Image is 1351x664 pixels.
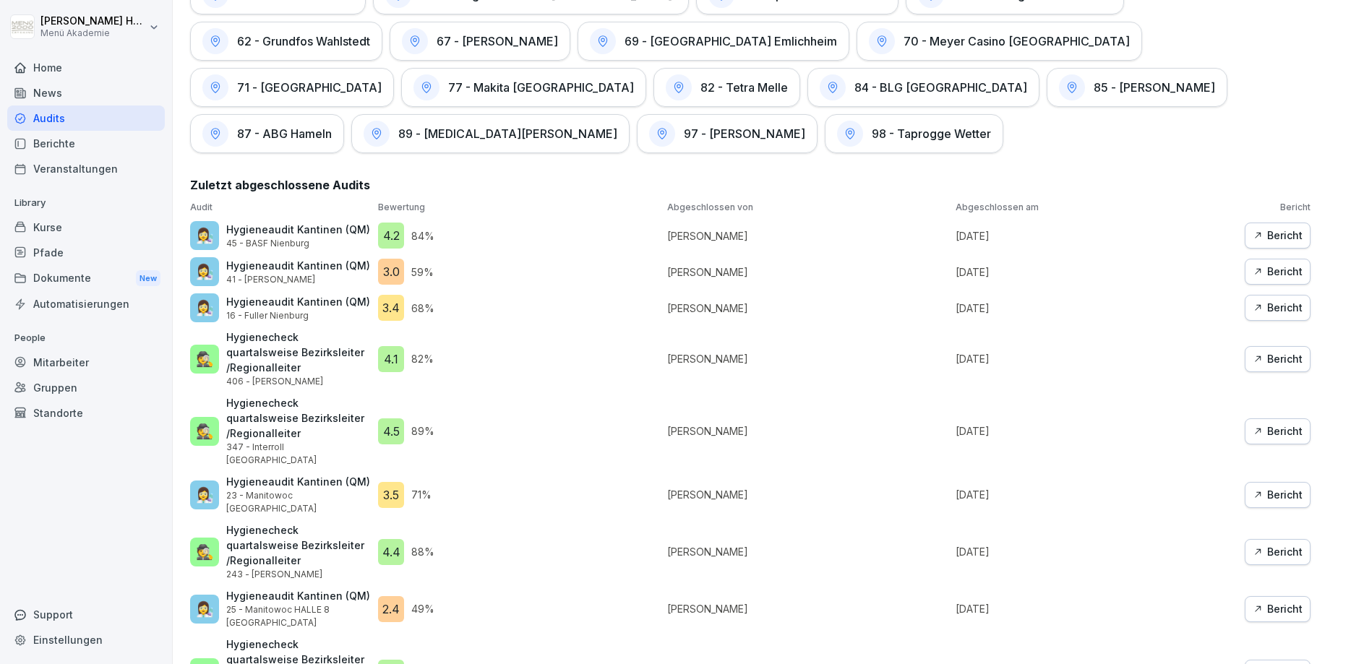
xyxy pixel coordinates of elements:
[226,603,371,629] p: 25 - Manitowoc HALLE 8 [GEOGRAPHIC_DATA]
[411,544,434,559] p: 88 %
[1253,544,1303,560] div: Bericht
[40,15,146,27] p: [PERSON_NAME] Hemken
[226,489,371,515] p: 23 - Manitowoc [GEOGRAPHIC_DATA]
[1245,259,1311,285] button: Bericht
[1253,300,1303,316] div: Bericht
[667,351,949,366] p: [PERSON_NAME]
[807,68,1039,107] a: 84 - BLG [GEOGRAPHIC_DATA]
[684,126,805,141] h1: 97 - [PERSON_NAME]
[7,55,165,80] a: Home
[237,126,332,141] h1: 87 - ABG Hameln
[637,114,818,153] a: 97 - [PERSON_NAME]
[7,400,165,426] a: Standorte
[7,627,165,652] div: Einstellungen
[401,68,646,107] a: 77 - Makita [GEOGRAPHIC_DATA]
[411,601,434,616] p: 49 %
[956,301,1238,316] p: [DATE]
[956,423,1238,439] p: [DATE]
[7,291,165,316] a: Automatisierungen
[7,350,165,375] a: Mitarbeiter
[226,441,371,467] p: 347 - Interroll [GEOGRAPHIC_DATA]
[378,418,404,444] div: 4.5
[1253,351,1303,367] div: Bericht
[437,34,558,48] h1: 67 - [PERSON_NAME]
[667,544,949,559] p: [PERSON_NAME]
[378,346,404,372] div: 4.1
[237,34,370,48] h1: 62 - Grundfos Wahlstedt
[226,222,370,237] p: Hygieneaudit Kantinen (QM)
[1245,223,1311,249] a: Bericht
[411,351,434,366] p: 82 %
[1253,487,1303,503] div: Bericht
[7,602,165,627] div: Support
[196,297,214,319] p: 👩‍🔬
[7,240,165,265] a: Pfade
[190,114,344,153] a: 87 - ABG Hameln
[7,131,165,156] a: Berichte
[448,80,634,95] h1: 77 - Makita [GEOGRAPHIC_DATA]
[7,375,165,400] a: Gruppen
[190,68,394,107] a: 71 - [GEOGRAPHIC_DATA]
[667,301,949,316] p: [PERSON_NAME]
[226,329,371,375] p: Hygienecheck quartalsweise Bezirksleiter /Regionalleiter
[378,259,404,285] div: 3.0
[226,522,371,568] p: Hygienecheck quartalsweise Bezirksleiter /Regionalleiter
[872,126,991,141] h1: 98 - Taprogge Wetter
[1253,601,1303,617] div: Bericht
[667,601,949,616] p: [PERSON_NAME]
[904,34,1130,48] h1: 70 - Meyer Casino [GEOGRAPHIC_DATA]
[1253,423,1303,439] div: Bericht
[226,474,371,489] p: Hygieneaudit Kantinen (QM)
[411,228,434,243] p: 84 %
[40,28,146,38] p: Menü Akademie
[411,487,432,502] p: 71 %
[578,22,849,61] a: 69 - [GEOGRAPHIC_DATA] Emlichheim
[190,22,382,61] a: 62 - Grundfos Wahlstedt
[390,22,570,61] a: 67 - [PERSON_NAME]
[190,176,1311,194] h2: Zuletzt abgeschlossene Audits
[226,294,370,309] p: Hygieneaudit Kantinen (QM)
[854,80,1027,95] h1: 84 - BLG [GEOGRAPHIC_DATA]
[7,80,165,105] a: News
[378,201,660,214] p: Bewertung
[196,261,214,283] p: 👩‍🔬
[7,327,165,350] p: People
[7,215,165,240] div: Kurse
[411,301,434,316] p: 68 %
[653,68,800,107] a: 82 - Tetra Melle
[1245,295,1311,321] button: Bericht
[226,258,370,273] p: Hygieneaudit Kantinen (QM)
[1245,596,1311,622] button: Bericht
[700,80,788,95] h1: 82 - Tetra Melle
[7,265,165,292] div: Dokumente
[667,487,949,502] p: [PERSON_NAME]
[956,601,1238,616] p: [DATE]
[667,423,949,439] p: [PERSON_NAME]
[1245,539,1311,565] button: Bericht
[196,541,214,563] p: 🕵️
[226,568,371,581] p: 243 - [PERSON_NAME]
[1245,418,1311,444] button: Bericht
[1253,264,1303,280] div: Bericht
[1245,346,1311,372] button: Bericht
[667,228,949,243] p: [PERSON_NAME]
[857,22,1142,61] a: 70 - Meyer Casino [GEOGRAPHIC_DATA]
[956,487,1238,502] p: [DATE]
[667,201,949,214] p: Abgeschlossen von
[136,270,160,287] div: New
[378,539,404,565] div: 4.4
[226,237,370,250] p: 45 - BASF Nienburg
[956,351,1238,366] p: [DATE]
[1047,68,1227,107] a: 85 - [PERSON_NAME]
[7,105,165,131] a: Audits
